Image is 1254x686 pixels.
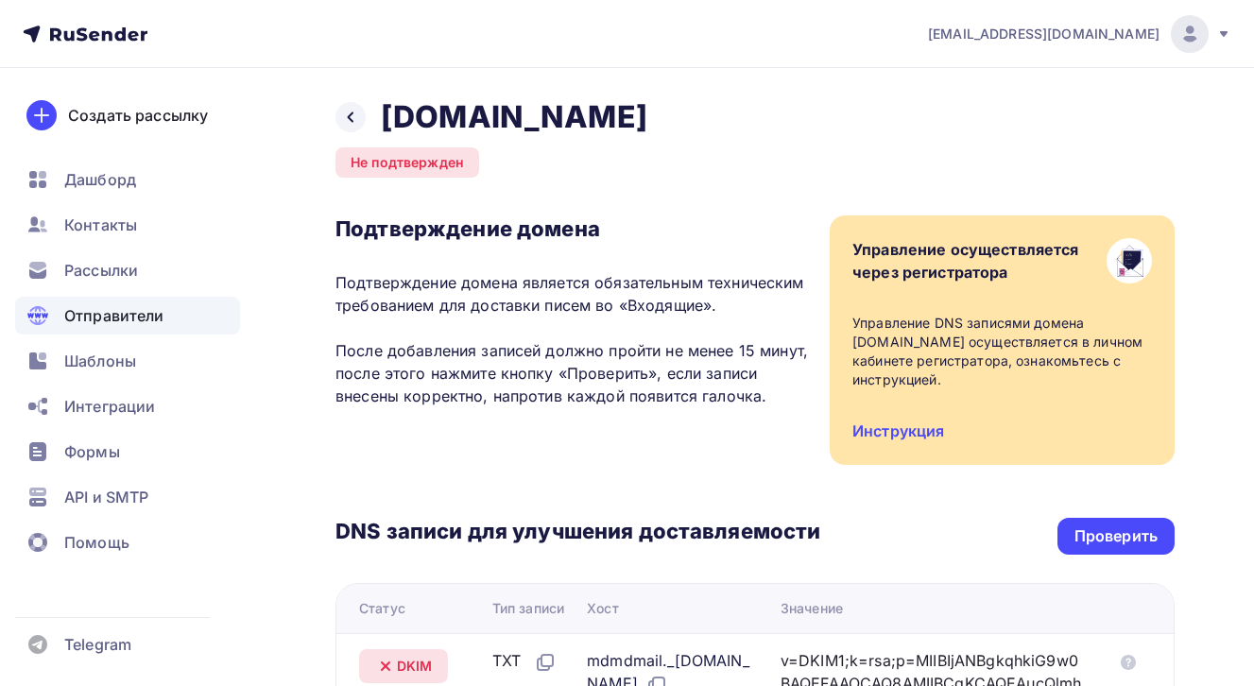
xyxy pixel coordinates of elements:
span: Дашборд [64,168,136,191]
div: Управление DNS записями домена [DOMAIN_NAME] осуществляется в личном кабинете регистратора, ознак... [852,314,1152,389]
span: Шаблоны [64,350,136,372]
span: Формы [64,440,120,463]
span: Telegram [64,633,131,656]
h2: [DOMAIN_NAME] [381,98,647,136]
a: [EMAIL_ADDRESS][DOMAIN_NAME] [928,15,1231,53]
a: Дашборд [15,161,240,198]
a: Формы [15,433,240,471]
div: Создать рассылку [68,104,208,127]
div: Значение [781,599,843,618]
div: Проверить [1074,525,1158,547]
div: Хост [587,599,619,618]
h3: Подтверждение домена [335,215,810,242]
span: Отправители [64,304,164,327]
div: Статус [359,599,405,618]
a: Отправители [15,297,240,334]
p: Подтверждение домена является обязательным техническим требованием для доставки писем во «Входящи... [335,271,810,407]
span: API и SMTP [64,486,148,508]
div: Тип записи [492,599,564,618]
h3: DNS записи для улучшения доставляемости [335,518,820,548]
a: Контакты [15,206,240,244]
span: Интеграции [64,395,155,418]
div: Не подтвержден [335,147,479,178]
span: Помощь [64,531,129,554]
a: Рассылки [15,251,240,289]
span: Контакты [64,214,137,236]
span: [EMAIL_ADDRESS][DOMAIN_NAME] [928,25,1160,43]
span: DKIM [397,657,433,676]
div: TXT [492,649,557,674]
div: Управление осуществляется через регистратора [852,238,1079,283]
span: Рассылки [64,259,138,282]
a: Инструкция [852,421,944,440]
a: Шаблоны [15,342,240,380]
